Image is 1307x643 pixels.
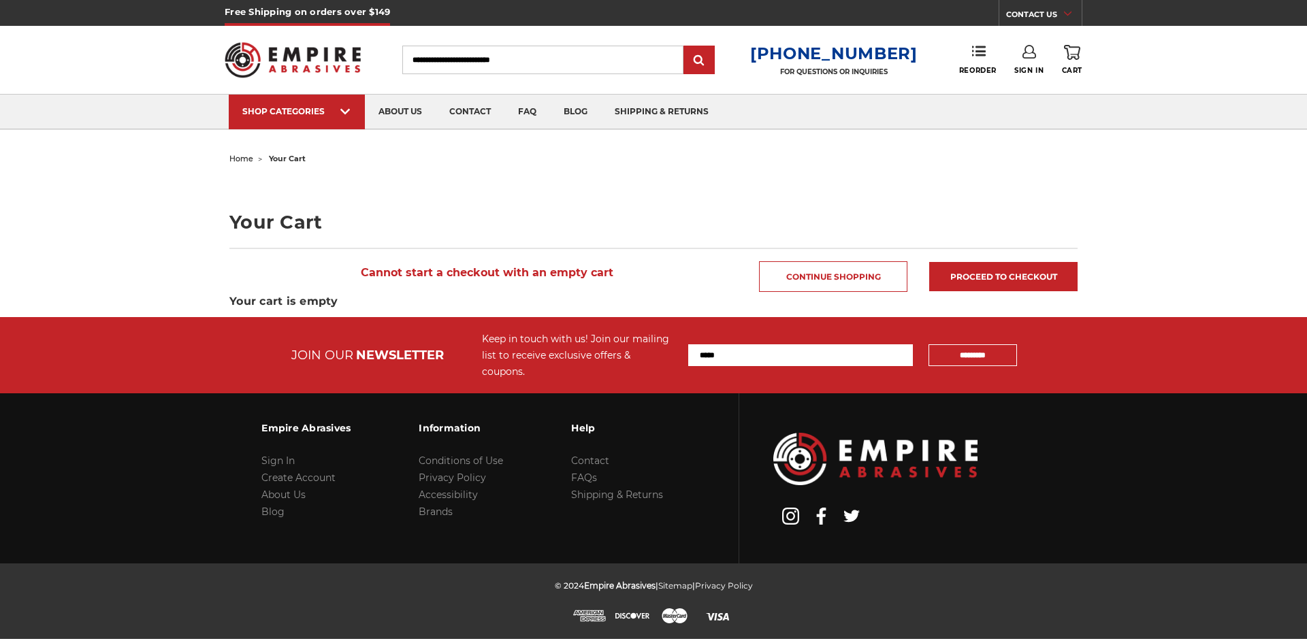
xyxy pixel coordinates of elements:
span: Cart [1062,66,1082,75]
span: your cart [269,154,306,163]
div: SHOP CATEGORIES [242,106,351,116]
a: Privacy Policy [695,580,753,591]
span: JOIN OUR [291,348,353,363]
span: Reorder [959,66,997,75]
a: contact [436,95,504,129]
a: Proceed to checkout [929,262,1078,291]
a: shipping & returns [601,95,722,129]
input: Submit [685,47,713,74]
h1: Your Cart [229,213,1078,231]
a: Blog [261,506,285,518]
a: Continue Shopping [759,261,907,292]
h3: Your cart is empty [229,293,1078,310]
div: Keep in touch with us! Join our mailing list to receive exclusive offers & coupons. [482,331,675,380]
img: Empire Abrasives [225,33,361,86]
a: CONTACT US [1006,7,1082,26]
h3: Help [571,414,663,442]
a: Shipping & Returns [571,489,663,501]
h3: Information [419,414,503,442]
a: Conditions of Use [419,455,503,467]
a: Contact [571,455,609,467]
a: Privacy Policy [419,472,486,484]
span: NEWSLETTER [356,348,444,363]
img: Empire Abrasives Logo Image [773,433,978,485]
a: [PHONE_NUMBER] [750,44,918,63]
a: Cart [1062,45,1082,75]
a: Sitemap [658,580,692,591]
a: Sign In [261,455,295,467]
span: Sign In [1014,66,1044,75]
a: faq [504,95,550,129]
p: FOR QUESTIONS OR INQUIRIES [750,67,918,76]
a: About Us [261,489,306,501]
a: blog [550,95,601,129]
a: Reorder [959,45,997,74]
a: home [229,154,253,163]
span: Empire Abrasives [584,580,656,591]
h3: Empire Abrasives [261,414,351,442]
span: Cannot start a checkout with an empty cart [229,259,745,286]
a: Create Account [261,472,336,484]
a: Brands [419,506,453,518]
a: FAQs [571,472,597,484]
a: about us [365,95,436,129]
a: Accessibility [419,489,478,501]
p: © 2024 | | [555,577,753,594]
